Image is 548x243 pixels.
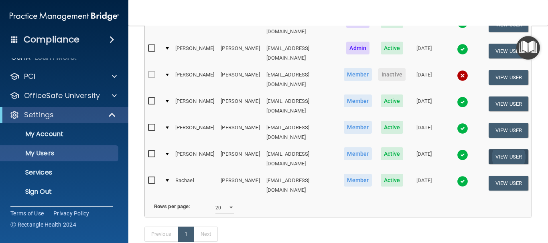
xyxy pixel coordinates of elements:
[457,123,468,134] img: tick.e7d51cea.svg
[381,94,404,107] span: Active
[24,72,35,81] p: PCI
[489,149,528,164] button: View User
[263,66,341,93] td: [EMAIL_ADDRESS][DOMAIN_NAME]
[172,40,217,66] td: [PERSON_NAME]
[172,93,217,119] td: [PERSON_NAME]
[344,68,372,81] span: Member
[154,203,190,209] b: Rows per page:
[217,40,263,66] td: [PERSON_NAME]
[344,147,372,160] span: Member
[172,14,217,40] td: [PERSON_NAME]
[5,130,115,138] p: My Account
[217,14,263,40] td: [PERSON_NAME]
[263,172,341,198] td: [EMAIL_ADDRESS][DOMAIN_NAME]
[144,227,178,242] a: Previous
[409,172,440,198] td: [DATE]
[457,176,468,187] img: tick.e7d51cea.svg
[172,146,217,172] td: [PERSON_NAME]
[217,119,263,146] td: [PERSON_NAME]
[263,14,341,40] td: [EMAIL_ADDRESS][DOMAIN_NAME]
[409,14,440,40] td: [DATE]
[344,94,372,107] span: Member
[346,42,369,54] span: Admin
[381,174,404,187] span: Active
[5,188,115,196] p: Sign Out
[5,149,115,157] p: My Users
[10,110,116,120] a: Settings
[409,146,440,172] td: [DATE]
[172,172,217,198] td: Rachael
[5,169,115,177] p: Services
[409,93,440,119] td: [DATE]
[381,121,404,134] span: Active
[194,227,218,242] a: Next
[217,66,263,93] td: [PERSON_NAME]
[263,119,341,146] td: [EMAIL_ADDRESS][DOMAIN_NAME]
[10,8,119,24] img: PMB logo
[172,119,217,146] td: [PERSON_NAME]
[263,146,341,172] td: [EMAIL_ADDRESS][DOMAIN_NAME]
[24,34,79,45] h4: Compliance
[344,121,372,134] span: Member
[489,123,528,138] button: View User
[217,146,263,172] td: [PERSON_NAME]
[457,149,468,161] img: tick.e7d51cea.svg
[53,209,89,217] a: Privacy Policy
[409,66,440,93] td: [DATE]
[457,70,468,81] img: cross.ca9f0e7f.svg
[263,93,341,119] td: [EMAIL_ADDRESS][DOMAIN_NAME]
[381,42,404,54] span: Active
[10,221,76,229] span: Ⓒ Rectangle Health 2024
[24,91,100,100] p: OfficeSafe University
[409,119,440,146] td: [DATE]
[10,72,117,81] a: PCI
[489,44,528,58] button: View User
[409,40,440,66] td: [DATE]
[178,227,194,242] a: 1
[457,44,468,55] img: tick.e7d51cea.svg
[489,176,528,191] button: View User
[24,110,54,120] p: Settings
[10,91,117,100] a: OfficeSafe University
[378,68,406,81] span: Inactive
[409,186,538,218] iframe: Drift Widget Chat Controller
[217,93,263,119] td: [PERSON_NAME]
[217,172,263,198] td: [PERSON_NAME]
[457,96,468,108] img: tick.e7d51cea.svg
[489,96,528,111] button: View User
[516,36,540,60] button: Open Resource Center
[10,209,44,217] a: Terms of Use
[381,147,404,160] span: Active
[344,174,372,187] span: Member
[263,40,341,66] td: [EMAIL_ADDRESS][DOMAIN_NAME]
[489,70,528,85] button: View User
[172,66,217,93] td: [PERSON_NAME]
